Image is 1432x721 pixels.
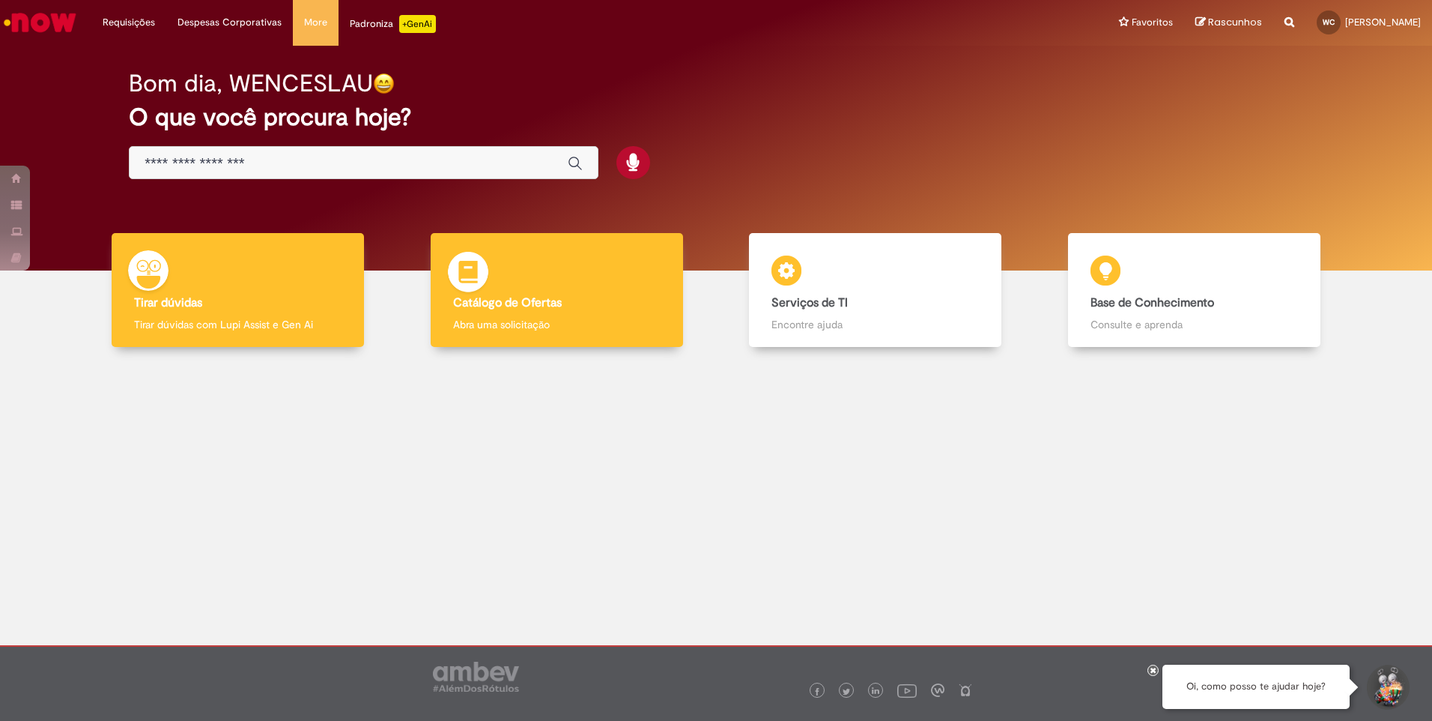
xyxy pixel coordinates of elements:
b: Serviços de TI [771,295,848,310]
img: ServiceNow [1,7,79,37]
p: +GenAi [399,15,436,33]
a: Tirar dúvidas Tirar dúvidas com Lupi Assist e Gen Ai [79,233,398,348]
span: WC [1323,17,1335,27]
p: Tirar dúvidas com Lupi Assist e Gen Ai [134,317,342,332]
span: More [304,15,327,30]
img: logo_footer_linkedin.png [872,687,879,696]
b: Base de Conhecimento [1090,295,1214,310]
span: [PERSON_NAME] [1345,16,1421,28]
img: happy-face.png [373,73,395,94]
a: Serviços de TI Encontre ajuda [716,233,1035,348]
a: Catálogo de Ofertas Abra uma solicitação [398,233,717,348]
p: Abra uma solicitação [453,317,661,332]
button: Iniciar Conversa de Suporte [1365,665,1410,710]
div: Oi, como posso te ajudar hoje? [1162,665,1350,709]
span: Rascunhos [1208,15,1262,29]
img: logo_footer_youtube.png [897,681,917,700]
span: Favoritos [1132,15,1173,30]
b: Tirar dúvidas [134,295,202,310]
h2: O que você procura hoje? [129,104,1303,130]
span: Requisições [103,15,155,30]
p: Encontre ajuda [771,317,979,332]
img: logo_footer_workplace.png [931,684,944,697]
h2: Bom dia, WENCESLAU [129,70,373,97]
a: Rascunhos [1195,16,1262,30]
img: logo_footer_facebook.png [813,688,821,696]
img: logo_footer_twitter.png [843,688,850,696]
img: logo_footer_naosei.png [959,684,972,697]
p: Consulte e aprenda [1090,317,1298,332]
img: logo_footer_ambev_rotulo_gray.png [433,662,519,692]
a: Base de Conhecimento Consulte e aprenda [1035,233,1354,348]
div: Padroniza [350,15,436,33]
b: Catálogo de Ofertas [453,295,562,310]
span: Despesas Corporativas [178,15,282,30]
